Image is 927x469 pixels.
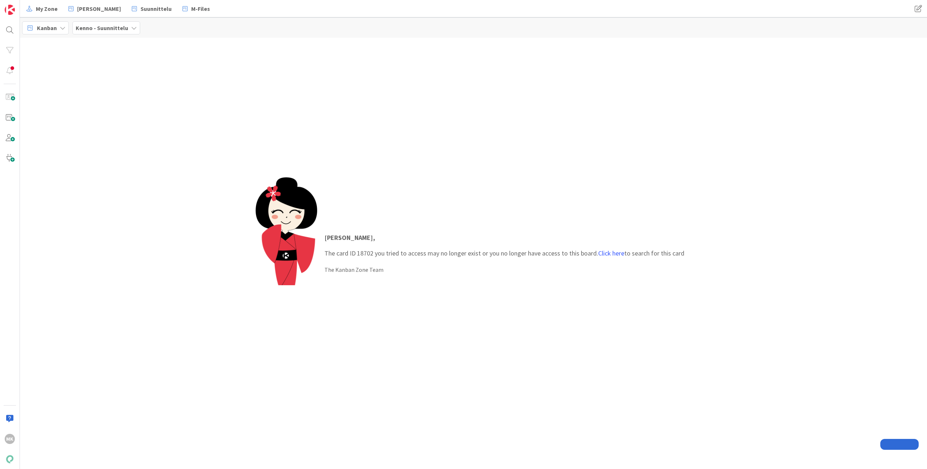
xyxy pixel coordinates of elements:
[36,4,58,13] span: My Zone
[598,249,624,257] a: Click here
[64,2,125,15] a: [PERSON_NAME]
[324,233,375,242] strong: [PERSON_NAME] ,
[140,4,172,13] span: Suunnittelu
[127,2,176,15] a: Suunnittelu
[5,454,15,464] img: avatar
[178,2,214,15] a: M-Files
[76,24,128,32] b: Kenno - Suunnittelu
[77,4,121,13] span: [PERSON_NAME]
[324,265,684,274] div: The Kanban Zone Team
[22,2,62,15] a: My Zone
[324,233,684,258] p: The card ID 18702 you tried to access may no longer exist or you no longer have access to this bo...
[5,5,15,15] img: Visit kanbanzone.com
[191,4,210,13] span: M-Files
[5,434,15,444] div: MK
[37,24,57,32] span: Kanban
